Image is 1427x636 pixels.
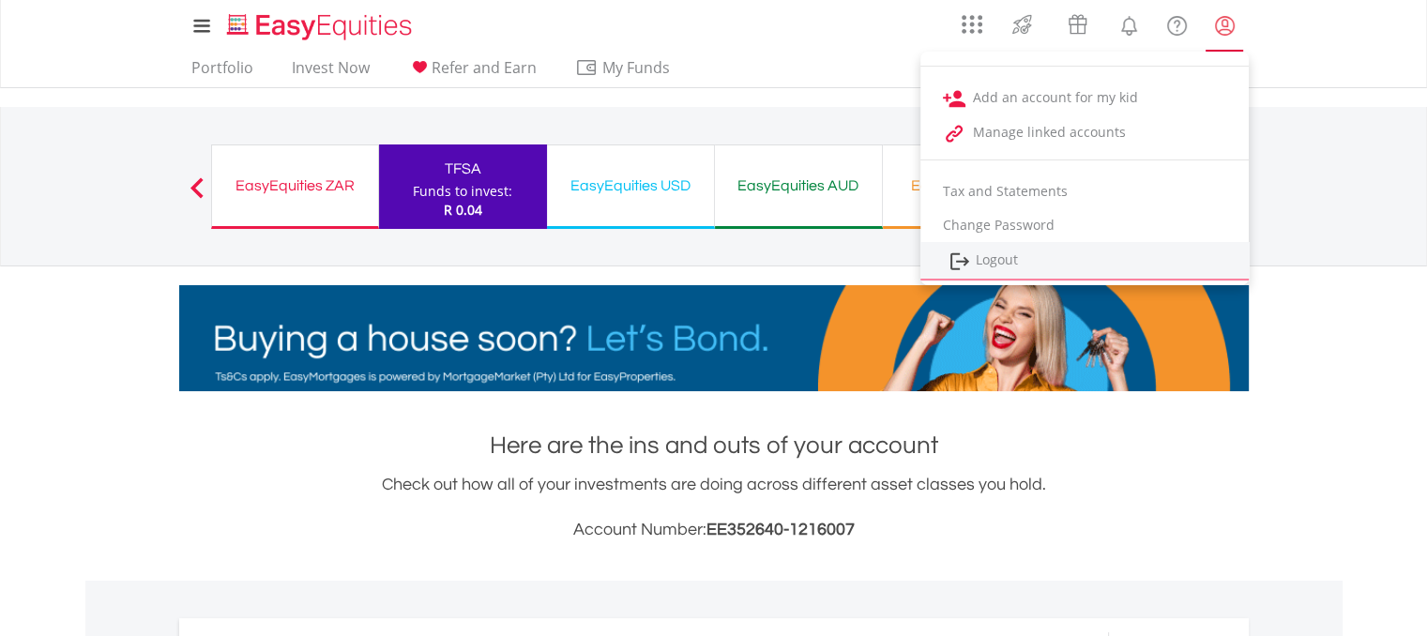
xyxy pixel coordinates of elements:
a: FAQ's and Support [1153,5,1201,42]
a: Change Password [920,208,1249,242]
img: EasyEquities_Logo.png [223,11,419,42]
h1: Here are the ins and outs of your account [179,429,1249,462]
div: EasyEquities AUD [726,173,871,199]
span: R 0.04 [444,201,482,219]
img: vouchers-v2.svg [1062,9,1093,39]
a: Invest Now [284,58,377,87]
div: EasyEquities USD [558,173,703,199]
img: EasyMortage Promotion Banner [179,285,1249,391]
button: Previous [178,187,216,205]
img: thrive-v2.svg [1007,9,1038,39]
a: Refer and Earn [401,58,544,87]
a: Logout [920,242,1249,280]
a: Add an account for my kid [920,81,1249,115]
a: AppsGrid [949,5,994,35]
h3: Account Number: [179,517,1249,543]
div: TFSA [390,156,536,182]
div: EasyEquities ZAR [223,173,367,199]
a: Notifications [1105,5,1153,42]
div: EasyEquities RA [894,173,1039,199]
a: Home page [220,5,419,42]
span: My Funds [575,55,698,80]
span: EE352640-1216007 [706,521,855,538]
a: Tax and Statements [920,174,1249,208]
a: Manage linked accounts [920,115,1249,150]
img: grid-menu-icon.svg [962,14,982,35]
a: Portfolio [184,58,261,87]
div: Check out how all of your investments are doing across different asset classes you hold. [179,472,1249,543]
span: Refer and Earn [432,57,537,78]
div: Funds to invest: [413,182,512,201]
a: My Profile [1201,5,1249,46]
a: Vouchers [1050,5,1105,39]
